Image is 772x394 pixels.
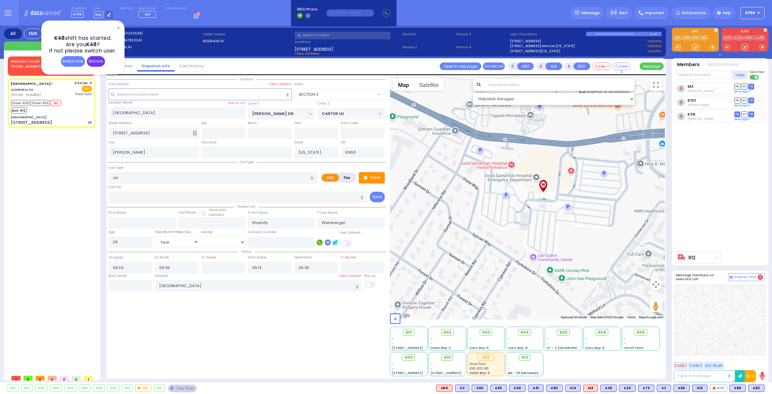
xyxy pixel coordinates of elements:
[168,385,196,392] div: See map
[734,117,750,121] a: Send again
[209,213,224,217] span: members
[155,274,168,278] label: Hospital
[109,88,292,100] input: Search location here
[295,46,334,51] span: [STREET_ADDRESS]
[109,255,123,260] label: Assigned
[470,371,490,375] span: Forest Bay-3
[203,39,293,44] label: AIZERHEALTH
[650,278,662,290] button: Map camera controls
[87,56,105,67] div: Dismiss
[612,62,630,70] button: Covered
[392,371,423,375] span: [STREET_ADDRESS]
[600,385,617,392] div: BLS
[405,329,412,335] span: 901
[619,385,636,392] div: K20
[51,100,61,106] span: M3
[691,36,699,40] a: K15
[391,312,411,319] img: Google
[677,61,700,68] button: Members
[565,385,581,392] div: BLS
[704,362,724,369] button: ALS-Rush
[155,280,362,292] input: Search hospital
[648,49,662,54] a: Use this
[672,30,719,34] label: EMS
[11,59,40,64] a: WIRELESS CALLER
[295,39,400,44] label: Location
[508,366,510,371] span: -
[640,62,664,70] button: Message
[748,385,764,392] div: K83
[65,385,76,392] div: 905
[155,230,199,235] div: Year/Month/Week/Day
[11,100,30,106] span: Driver-K38
[688,84,694,89] a: M3
[436,385,453,392] div: M14
[109,230,115,235] label: Age
[11,115,46,120] div: [GEOGRAPHIC_DATA]
[110,45,201,50] label: AIZERHEALTH
[370,192,385,202] button: Send
[392,337,394,341] span: -
[528,385,544,392] div: BLS
[71,7,87,10] label: Dispatcher
[74,81,87,85] span: 9:04 AM
[294,82,303,87] label: Areas
[201,121,207,126] label: Apt
[676,70,732,79] input: Search member
[520,329,529,335] span: 904
[581,10,600,16] span: Message
[508,371,542,375] span: BG - 29 Merriewold S.
[135,385,151,392] div: 912
[294,255,312,260] label: Destination
[734,104,750,107] a: Send again
[510,49,560,54] a: [STREET_ADDRESS][US_STATE]
[490,385,507,392] div: K65
[82,86,92,92] span: EMS
[122,385,133,392] div: 910
[11,81,53,86] span: [GEOGRAPHIC_DATA] -
[538,180,549,192] div: Good Samaritan Hospital
[116,24,121,31] span: ✕
[645,10,664,16] span: Important
[673,385,690,392] div: K66
[559,329,568,335] span: 905
[193,131,197,136] span: Other building occupants
[109,121,132,126] label: Street Address
[758,274,763,280] span: 4
[748,111,754,117] span: TR
[11,92,41,97] span: [PHONE_NUMBER]
[721,30,768,34] label: KJFD
[393,79,414,91] button: Show street map
[734,36,743,40] a: KJFD
[201,140,217,145] label: Township
[248,101,259,106] label: Cross 1
[600,385,617,392] div: K38
[472,385,488,392] div: K56
[228,101,245,105] label: Save as POI
[109,210,126,215] label: First Name
[79,385,90,392] div: 906
[744,36,753,40] a: FD61
[175,63,208,69] a: Call History
[31,100,50,106] span: Driver-K101
[237,160,257,164] span: Call type
[295,51,320,56] span: Clear address
[748,98,754,103] span: TR
[741,98,747,103] span: SO
[54,34,65,42] span: K48
[593,62,611,70] button: Code-1
[326,9,374,17] input: (000)000-00000
[682,10,706,16] span: Notifications
[178,210,195,215] label: Last Name
[754,36,765,40] a: CAR5
[648,39,662,44] a: Use this
[688,98,696,103] a: K101
[508,362,510,366] span: -
[728,273,764,281] button: Internal Chat 4
[688,103,709,107] span: Shlomo Appel
[121,38,142,43] span: 8457823242
[431,341,432,346] span: -
[72,376,81,380] span: 0
[575,11,579,15] img: message.svg
[482,329,490,335] span: 903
